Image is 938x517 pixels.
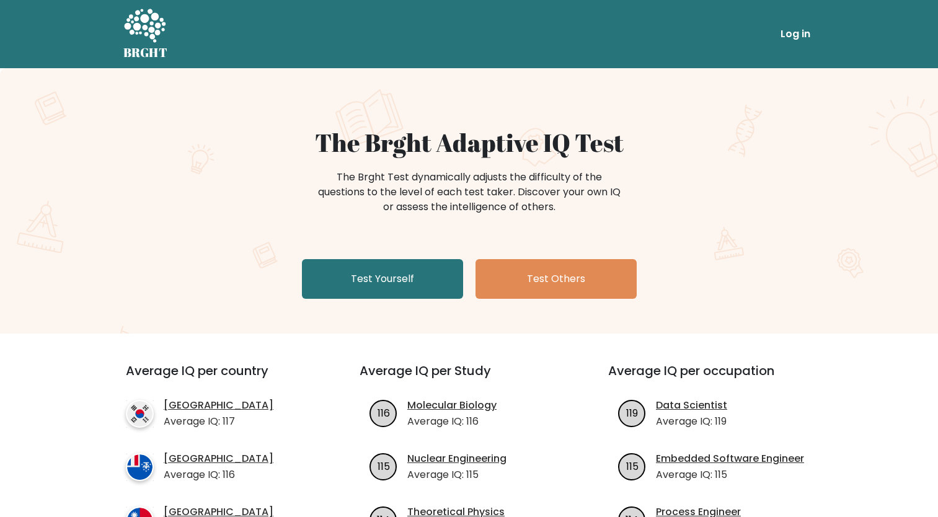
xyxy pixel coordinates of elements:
a: Test Yourself [302,259,463,299]
img: country [126,400,154,428]
p: Average IQ: 115 [407,467,507,482]
p: Average IQ: 119 [656,414,727,429]
h5: BRGHT [123,45,168,60]
p: Average IQ: 115 [656,467,804,482]
div: The Brght Test dynamically adjusts the difficulty of the questions to the level of each test take... [314,170,624,214]
a: Molecular Biology [407,398,497,413]
text: 115 [378,459,390,473]
img: country [126,453,154,481]
a: [GEOGRAPHIC_DATA] [164,398,273,413]
h3: Average IQ per Study [360,363,578,393]
a: Data Scientist [656,398,727,413]
p: Average IQ: 116 [407,414,497,429]
a: [GEOGRAPHIC_DATA] [164,451,273,466]
text: 115 [626,459,639,473]
h3: Average IQ per country [126,363,315,393]
text: 119 [626,405,638,420]
a: Log in [776,22,815,46]
a: BRGHT [123,5,168,63]
p: Average IQ: 117 [164,414,273,429]
h3: Average IQ per occupation [608,363,827,393]
a: Embedded Software Engineer [656,451,804,466]
text: 116 [378,405,390,420]
h1: The Brght Adaptive IQ Test [167,128,772,157]
p: Average IQ: 116 [164,467,273,482]
a: Nuclear Engineering [407,451,507,466]
a: Test Others [476,259,637,299]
